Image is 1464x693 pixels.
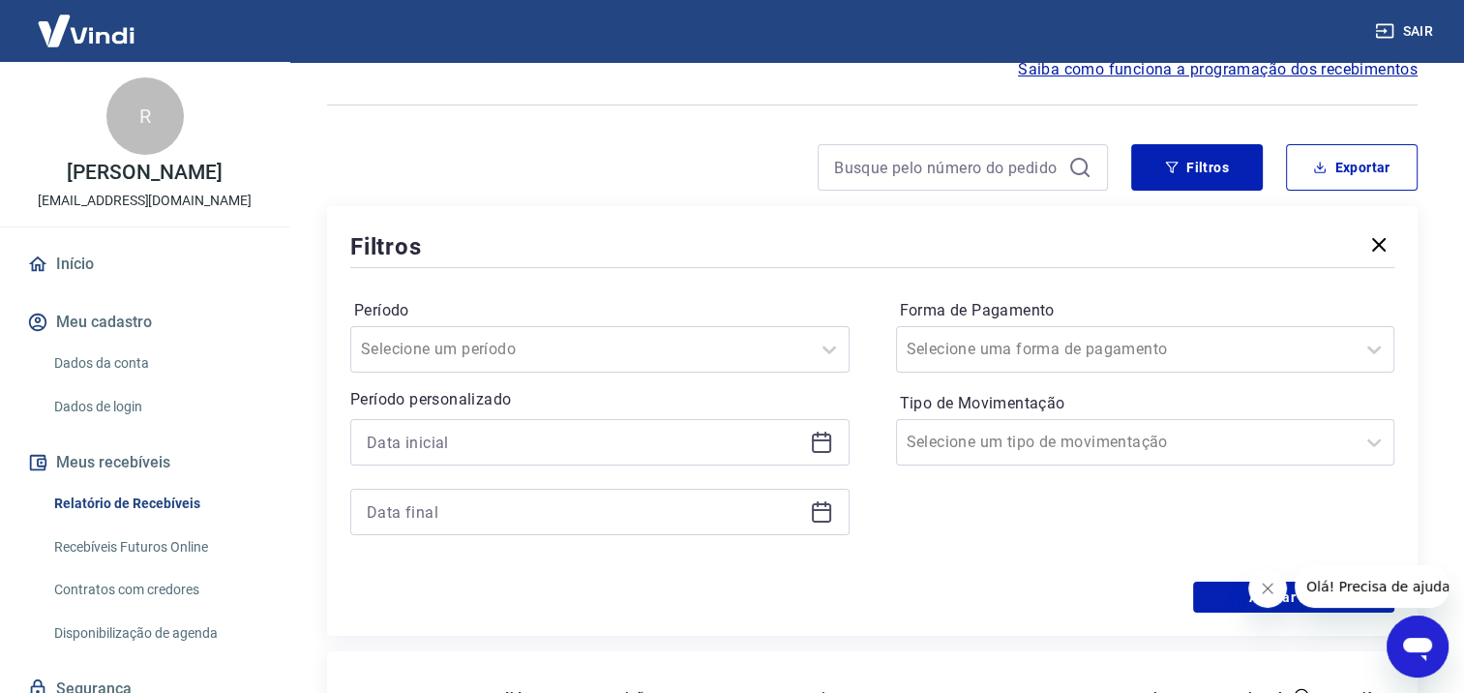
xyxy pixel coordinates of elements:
[834,153,1061,182] input: Busque pelo número do pedido
[350,388,850,411] p: Período personalizado
[900,299,1391,322] label: Forma de Pagamento
[67,163,222,183] p: [PERSON_NAME]
[46,527,266,567] a: Recebíveis Futuros Online
[106,77,184,155] div: R
[46,570,266,610] a: Contratos com credores
[367,497,802,527] input: Data final
[46,484,266,524] a: Relatório de Recebíveis
[1018,58,1418,81] a: Saiba como funciona a programação dos recebimentos
[23,243,266,286] a: Início
[1295,565,1449,608] iframe: Mensagem da empresa
[23,301,266,344] button: Meu cadastro
[46,387,266,427] a: Dados de login
[1387,616,1449,678] iframe: Botão para abrir a janela de mensagens
[354,299,846,322] label: Período
[46,344,266,383] a: Dados da conta
[12,14,163,29] span: Olá! Precisa de ajuda?
[46,614,266,653] a: Disponibilização de agenda
[1248,569,1287,608] iframe: Fechar mensagem
[900,392,1391,415] label: Tipo de Movimentação
[23,441,266,484] button: Meus recebíveis
[1286,144,1418,191] button: Exportar
[38,191,252,211] p: [EMAIL_ADDRESS][DOMAIN_NAME]
[367,428,802,457] input: Data inicial
[1193,582,1394,613] button: Aplicar filtros
[350,231,422,262] h5: Filtros
[1131,144,1263,191] button: Filtros
[1371,14,1441,49] button: Sair
[23,1,149,60] img: Vindi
